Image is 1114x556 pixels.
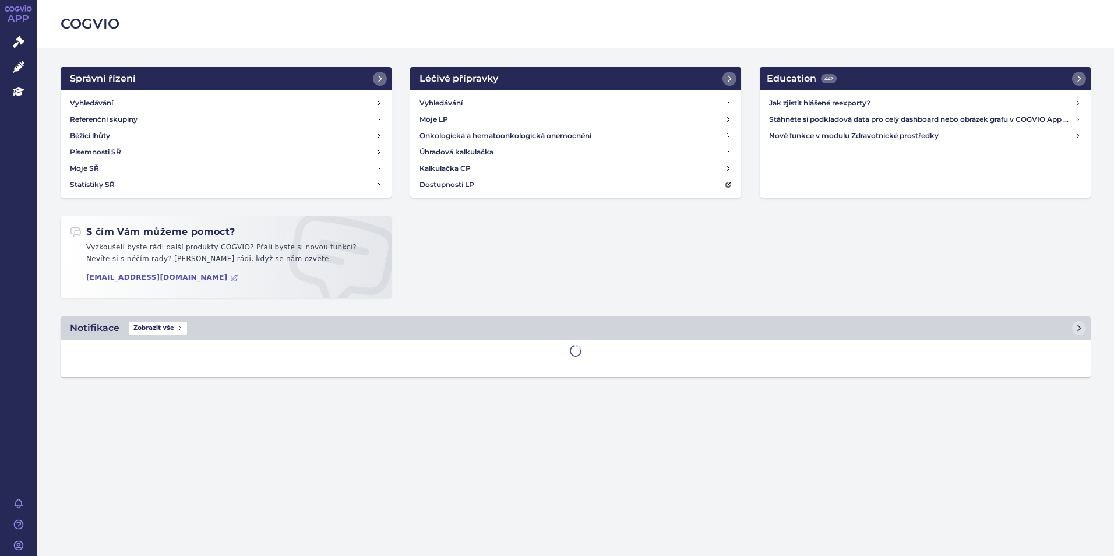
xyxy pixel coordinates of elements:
[767,72,837,86] h2: Education
[764,111,1086,128] a: Stáhněte si podkladová data pro celý dashboard nebo obrázek grafu v COGVIO App modulu Analytics
[419,97,463,109] h4: Vyhledávání
[419,179,474,191] h4: Dostupnosti LP
[769,130,1074,142] h4: Nové funkce v modulu Zdravotnické prostředky
[410,67,741,90] a: Léčivé přípravky
[61,14,1091,34] h2: COGVIO
[61,316,1091,340] a: NotifikaceZobrazit vše
[65,111,387,128] a: Referenční skupiny
[415,177,736,193] a: Dostupnosti LP
[65,160,387,177] a: Moje SŘ
[760,67,1091,90] a: Education442
[415,128,736,144] a: Onkologická a hematoonkologická onemocnění
[70,146,121,158] h4: Písemnosti SŘ
[415,111,736,128] a: Moje LP
[129,322,187,335] span: Zobrazit vše
[415,160,736,177] a: Kalkulačka CP
[419,114,448,125] h4: Moje LP
[769,114,1074,125] h4: Stáhněte si podkladová data pro celý dashboard nebo obrázek grafu v COGVIO App modulu Analytics
[769,97,1074,109] h4: Jak zjistit hlášené reexporty?
[70,163,99,174] h4: Moje SŘ
[419,130,591,142] h4: Onkologická a hematoonkologická onemocnění
[419,146,493,158] h4: Úhradová kalkulačka
[821,74,837,83] span: 442
[70,321,119,335] h2: Notifikace
[65,128,387,144] a: Běžící lhůty
[65,177,387,193] a: Statistiky SŘ
[86,273,238,282] a: [EMAIL_ADDRESS][DOMAIN_NAME]
[764,95,1086,111] a: Jak zjistit hlášené reexporty?
[70,72,136,86] h2: Správní řízení
[419,163,471,174] h4: Kalkulačka CP
[70,226,235,238] h2: S čím Vám můžeme pomoct?
[70,114,138,125] h4: Referenční skupiny
[70,242,382,269] p: Vyzkoušeli byste rádi další produkty COGVIO? Přáli byste si novou funkci? Nevíte si s něčím rady?...
[61,67,392,90] a: Správní řízení
[70,97,113,109] h4: Vyhledávání
[415,95,736,111] a: Vyhledávání
[70,179,115,191] h4: Statistiky SŘ
[70,130,110,142] h4: Běžící lhůty
[415,144,736,160] a: Úhradová kalkulačka
[419,72,498,86] h2: Léčivé přípravky
[65,95,387,111] a: Vyhledávání
[764,128,1086,144] a: Nové funkce v modulu Zdravotnické prostředky
[65,144,387,160] a: Písemnosti SŘ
